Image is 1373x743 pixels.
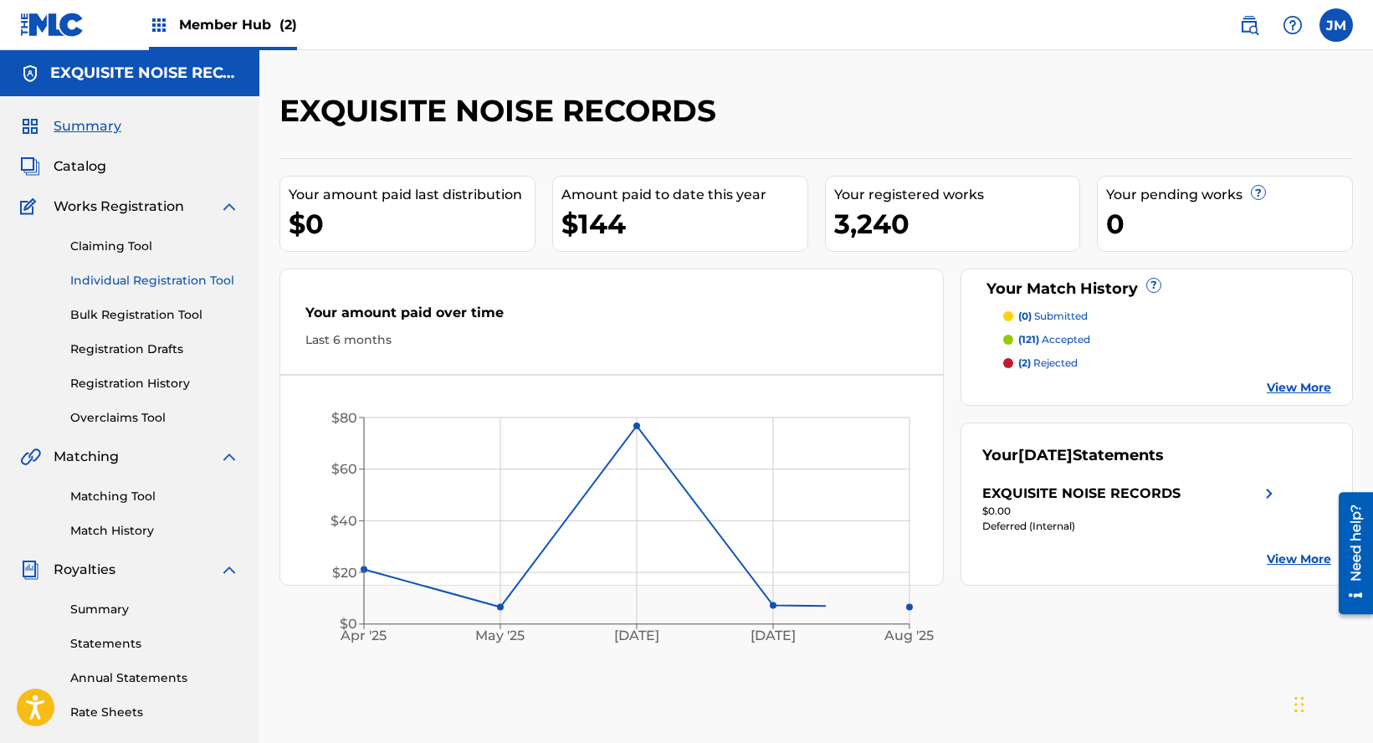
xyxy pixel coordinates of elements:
[1018,446,1073,464] span: [DATE]
[834,185,1080,205] div: Your registered works
[1276,8,1309,42] div: Help
[1147,279,1160,292] span: ?
[330,513,357,529] tspan: $40
[219,560,239,580] img: expand
[179,15,297,34] span: Member Hub
[1267,379,1331,397] a: View More
[70,488,239,505] a: Matching Tool
[1018,332,1090,347] p: accepted
[20,560,40,580] img: Royalties
[1018,310,1032,322] span: (0)
[70,238,239,255] a: Claiming Tool
[289,185,535,205] div: Your amount paid last distribution
[341,628,387,643] tspan: Apr '25
[20,447,41,467] img: Matching
[982,444,1164,467] div: Your Statements
[1003,309,1331,324] a: (0) submitted
[1267,551,1331,568] a: View More
[54,447,119,467] span: Matching
[70,375,239,392] a: Registration History
[1018,309,1088,324] p: submitted
[305,331,918,349] div: Last 6 months
[149,15,169,35] img: Top Rightsholders
[1018,333,1039,346] span: (121)
[1106,185,1352,205] div: Your pending works
[331,461,357,477] tspan: $60
[982,484,1278,534] a: EXQUISITE NOISE RECORDSright chevron icon$0.00Deferred (Internal)
[982,484,1181,504] div: EXQUISITE NOISE RECORDS
[54,197,184,217] span: Works Registration
[614,628,659,643] tspan: [DATE]
[70,272,239,290] a: Individual Registration Tool
[1289,663,1373,743] iframe: Chat Widget
[1326,486,1373,621] iframe: Resource Center
[884,628,934,643] tspan: Aug '25
[1106,205,1352,243] div: 0
[20,64,40,84] img: Accounts
[20,156,106,177] a: CatalogCatalog
[70,341,239,358] a: Registration Drafts
[1018,356,1078,371] p: rejected
[1003,332,1331,347] a: (121) accepted
[1252,186,1265,199] span: ?
[50,64,239,83] h5: EXQUISITE NOISE RECORDS
[54,560,115,580] span: Royalties
[289,205,535,243] div: $0
[561,205,807,243] div: $144
[1259,484,1279,504] img: right chevron icon
[982,504,1278,519] div: $0.00
[1232,8,1266,42] a: Public Search
[305,303,918,331] div: Your amount paid over time
[279,17,297,33] span: (2)
[219,447,239,467] img: expand
[982,519,1278,534] div: Deferred (Internal)
[1018,356,1031,369] span: (2)
[476,628,525,643] tspan: May '25
[70,635,239,653] a: Statements
[1319,8,1353,42] div: User Menu
[70,409,239,427] a: Overclaims Tool
[70,601,239,618] a: Summary
[54,116,121,136] span: Summary
[70,522,239,540] a: Match History
[561,185,807,205] div: Amount paid to date this year
[1003,356,1331,371] a: (2) rejected
[279,92,725,130] h2: EXQUISITE NOISE RECORDS
[340,616,357,632] tspan: $0
[1294,679,1304,730] div: Drag
[20,116,40,136] img: Summary
[1283,15,1303,35] img: help
[1239,15,1259,35] img: search
[70,669,239,687] a: Annual Statements
[20,13,85,37] img: MLC Logo
[834,205,1080,243] div: 3,240
[20,156,40,177] img: Catalog
[70,704,239,721] a: Rate Sheets
[70,306,239,324] a: Bulk Registration Tool
[751,628,796,643] tspan: [DATE]
[219,197,239,217] img: expand
[20,197,42,217] img: Works Registration
[982,278,1331,300] div: Your Match History
[20,116,121,136] a: SummarySummary
[331,410,357,426] tspan: $80
[54,156,106,177] span: Catalog
[332,565,357,581] tspan: $20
